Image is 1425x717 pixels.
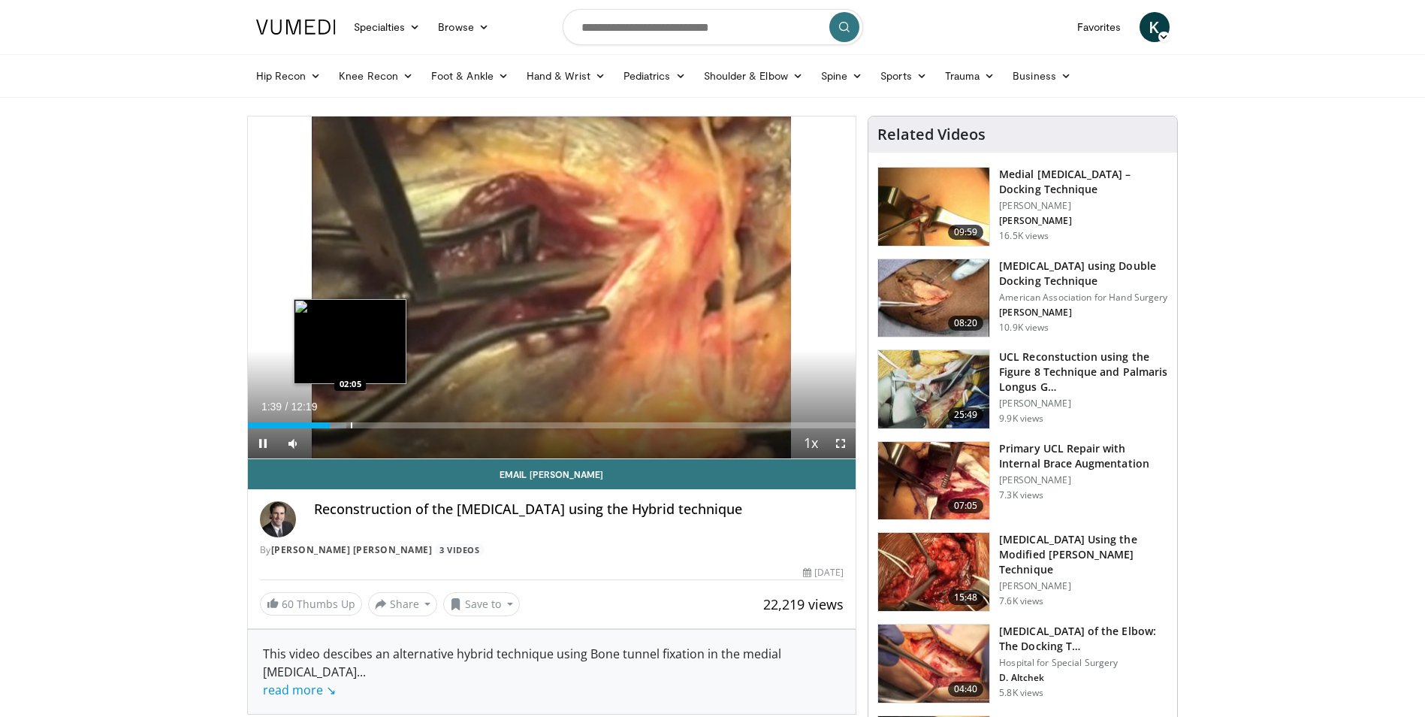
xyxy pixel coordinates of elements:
a: Pediatrics [614,61,695,91]
img: image.jpeg [294,299,406,384]
img: Dugas_UCL_3.png.150x105_q85_crop-smart_upscale.jpg [878,350,989,428]
a: Trauma [936,61,1004,91]
a: 04:40 [MEDICAL_DATA] of the Elbow: The Docking T… Hospital for Special Surgery D. Altchek 5.8K views [877,624,1168,703]
a: read more ↘ [263,682,336,698]
span: ... [263,664,366,698]
a: K [1140,12,1170,42]
a: Browse [429,12,498,42]
div: [DATE] [803,566,844,579]
p: 9.9K views [999,413,1043,425]
a: 15:48 [MEDICAL_DATA] Using the Modified [PERSON_NAME] Technique [PERSON_NAME] 7.6K views [877,532,1168,612]
a: Favorites [1068,12,1131,42]
h3: [MEDICAL_DATA] using Double Docking Technique [999,259,1168,289]
a: 60 Thumbs Up [260,592,362,616]
button: Save to [443,592,520,616]
div: By [260,543,844,557]
p: American Association for Hand Surgery [999,292,1168,304]
a: Hand & Wrist [518,61,614,91]
a: Hip Recon [247,61,331,91]
span: / [285,401,288,413]
img: Avatar [260,501,296,537]
p: [PERSON_NAME] [999,474,1168,486]
h3: Medial [MEDICAL_DATA] – Docking Technique [999,167,1168,197]
p: [PERSON_NAME] [999,307,1168,319]
a: Business [1004,61,1080,91]
div: Progress Bar [248,422,856,428]
span: 07:05 [948,498,984,513]
h3: [MEDICAL_DATA] of the Elbow: The Docking T… [999,624,1168,654]
span: 60 [282,597,294,611]
p: 16.5K views [999,230,1049,242]
span: 08:20 [948,316,984,331]
a: Foot & Ankle [422,61,518,91]
a: 08:20 [MEDICAL_DATA] using Double Docking Technique American Association for Hand Surgery [PERSON... [877,259,1168,338]
video-js: Video Player [248,116,856,459]
button: Playback Rate [796,428,826,458]
p: [PERSON_NAME] [999,200,1168,212]
h4: Reconstruction of the [MEDICAL_DATA] using the Hybrid technique [314,501,844,518]
img: Surgical_Reconstruction_Ulnar_Collateral_Ligament___100005038_3.jpg.150x105_q85_crop-smart_upscal... [878,259,989,337]
a: Shoulder & Elbow [695,61,812,91]
h3: Primary UCL Repair with Internal Brace Augmentation [999,441,1168,471]
span: 12:19 [291,401,317,413]
a: 25:49 UCL Reconstuction using the Figure 8 Technique and Palmaris Longus G… [PERSON_NAME] 9.9K views [877,349,1168,429]
button: Mute [278,428,308,458]
a: Sports [871,61,936,91]
button: Share [368,592,438,616]
input: Search topics, interventions [563,9,863,45]
p: [PERSON_NAME] [999,398,1168,410]
img: VuMedi Logo [256,20,336,35]
p: 5.8K views [999,687,1043,699]
span: 15:48 [948,590,984,605]
span: 22,219 views [763,595,844,613]
span: 09:59 [948,225,984,240]
button: Fullscreen [826,428,856,458]
a: 07:05 Primary UCL Repair with Internal Brace Augmentation [PERSON_NAME] 7.3K views [877,441,1168,521]
p: 7.6K views [999,595,1043,607]
a: Knee Recon [330,61,422,91]
img: cc0503f3-7455-4ebe-8d40-9ba74b758eb9.png.150x105_q85_crop-smart_upscale.jpg [878,533,989,611]
a: 3 Videos [435,543,485,556]
p: 10.9K views [999,322,1049,334]
p: [PERSON_NAME] [999,580,1168,592]
p: Hospital for Special Surgery [999,657,1168,669]
p: [PERSON_NAME] [999,215,1168,227]
h4: Related Videos [877,126,986,144]
span: 25:49 [948,407,984,422]
h3: UCL Reconstuction using the Figure 8 Technique and Palmaris Longus G… [999,349,1168,395]
span: 1:39 [261,401,282,413]
a: Spine [812,61,871,91]
span: 04:40 [948,682,984,697]
p: D. Altchek [999,672,1168,684]
a: 09:59 Medial [MEDICAL_DATA] – Docking Technique [PERSON_NAME] [PERSON_NAME] 16.5K views [877,167,1168,247]
a: Email [PERSON_NAME] [248,459,856,489]
button: Pause [248,428,278,458]
img: 594f81bd-863a-463e-a92b-083c1a68eb22.150x105_q85_crop-smart_upscale.jpg [878,442,989,520]
p: 7.3K views [999,489,1043,501]
img: 325571_0000_1.png.150x105_q85_crop-smart_upscale.jpg [878,168,989,246]
a: [PERSON_NAME] [PERSON_NAME] [271,543,433,556]
a: Specialties [345,12,430,42]
img: 42f2ed0f-b693-4203-b294-0a31f2cf023c.150x105_q85_crop-smart_upscale.jpg [878,625,989,703]
div: This video descibes an alternative hybrid technique using Bone tunnel fixation in the medial [MED... [263,645,841,699]
h3: [MEDICAL_DATA] Using the Modified [PERSON_NAME] Technique [999,532,1168,577]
